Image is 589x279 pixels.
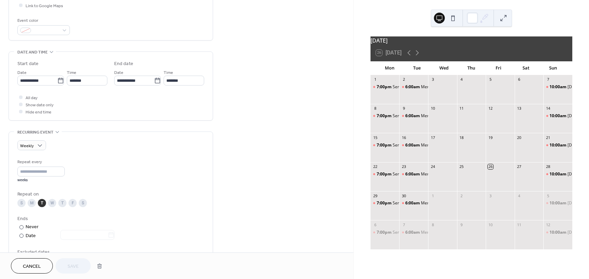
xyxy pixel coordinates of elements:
span: 7:00pm [377,230,393,235]
span: Date [17,69,27,76]
div: Serenity Meeting [393,84,425,90]
div: 8 [430,222,435,227]
div: Church Service [543,113,572,119]
span: Recurring event [17,129,54,136]
span: Hide end time [26,109,51,116]
button: Cancel [11,258,53,274]
div: 29 [373,193,378,198]
span: 7:00pm [377,200,393,206]
div: 18 [459,135,464,140]
div: 1 [430,193,435,198]
span: Cancel [23,263,41,270]
span: Time [67,69,76,76]
div: Church Service [543,171,572,177]
div: Start date [17,60,39,67]
span: Show date only [26,102,54,109]
div: 8 [373,106,378,111]
div: 2 [459,193,464,198]
div: Serenity Meeting [371,230,399,235]
div: Date [26,232,115,240]
span: Date and time [17,49,48,56]
span: 10:00am [549,142,568,148]
span: 10:00am [549,84,568,90]
span: 10:00am [549,113,568,119]
div: Church Service [543,142,572,148]
div: 30 [401,193,406,198]
div: Men's [DEMOGRAPHIC_DATA] Study [421,113,490,119]
div: Men's [DEMOGRAPHIC_DATA] Study [421,200,490,206]
div: 10 [430,106,435,111]
div: 19 [488,135,493,140]
span: 6:00am [405,230,421,235]
div: 23 [401,164,406,169]
div: Sun [540,61,567,75]
span: 6:00am [405,142,421,148]
span: 6:00am [405,113,421,119]
div: Ends [17,215,203,222]
div: Serenity Meeting [393,230,425,235]
div: Serenity Meeting [371,142,399,148]
div: 3 [430,77,435,82]
div: Serenity Meeting [371,84,399,90]
div: 17 [430,135,435,140]
div: 1 [373,77,378,82]
span: 6:00am [405,171,421,177]
div: 2 [401,77,406,82]
div: Tue [403,61,431,75]
div: 24 [430,164,435,169]
div: Men's [DEMOGRAPHIC_DATA] Study [421,142,490,148]
div: 26 [488,164,493,169]
div: 5 [488,77,493,82]
div: 6 [373,222,378,227]
div: Serenity Meeting [393,171,425,177]
div: 9 [459,222,464,227]
div: 6 [517,77,522,82]
div: Serenity Meeting [393,142,425,148]
div: Men's [DEMOGRAPHIC_DATA] Study [421,84,490,90]
div: 22 [373,164,378,169]
div: Men's Bible Study [399,113,428,119]
div: 4 [459,77,464,82]
span: 7:00pm [377,84,393,90]
span: Link to Google Maps [26,2,63,10]
div: 11 [517,222,522,227]
div: 9 [401,106,406,111]
div: 7 [401,222,406,227]
div: Men's [DEMOGRAPHIC_DATA] Study [421,171,490,177]
div: Thu [458,61,485,75]
div: Never [26,223,39,231]
div: Serenity Meeting [371,113,399,119]
div: 28 [545,164,550,169]
div: 12 [545,222,550,227]
span: 10:00am [549,230,568,235]
div: Repeat on [17,191,203,198]
div: Church Service [543,84,572,90]
div: Men's Bible Study [399,142,428,148]
div: 14 [545,106,550,111]
div: 3 [488,193,493,198]
div: 4 [517,193,522,198]
div: 21 [545,135,550,140]
div: Church Service [543,200,572,206]
div: Serenity Meeting [393,113,425,119]
span: 7:00pm [377,142,393,148]
div: T [38,199,46,207]
div: Repeat every [17,158,63,166]
div: [DATE] [371,36,572,45]
span: 7:00pm [377,171,393,177]
div: Men's Bible Study [399,84,428,90]
span: Excluded dates [17,249,204,256]
span: Date [114,69,123,76]
div: 16 [401,135,406,140]
div: Serenity Meeting [393,200,425,206]
span: 7:00pm [377,113,393,119]
div: S [79,199,87,207]
div: Serenity Meeting [371,171,399,177]
span: Weekly [20,142,34,150]
span: Time [164,69,173,76]
div: F [69,199,77,207]
div: 5 [545,193,550,198]
div: Serenity Meeting [371,200,399,206]
div: 10 [488,222,493,227]
span: 10:00am [549,171,568,177]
